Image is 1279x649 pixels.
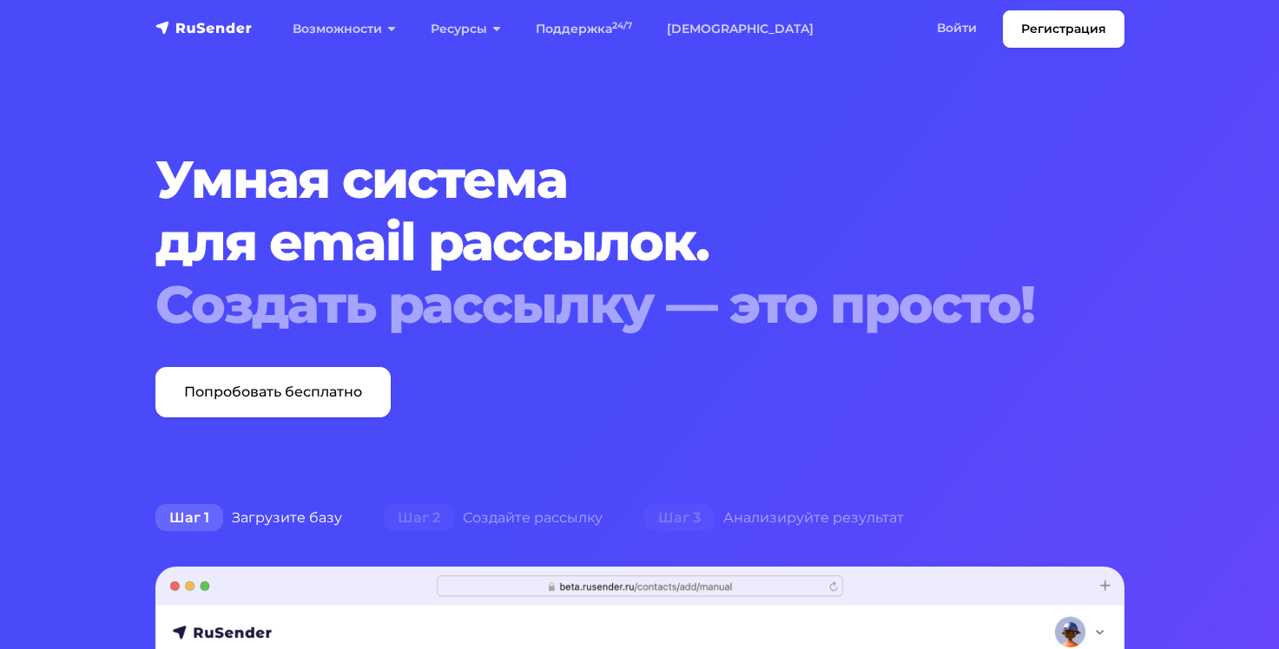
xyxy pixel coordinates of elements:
[155,273,1042,336] div: Создать рассылку — это просто!
[155,148,1042,336] h1: Умная система для email рассылок.
[155,504,223,532] span: Шаг 1
[135,501,363,535] div: Загрузите базу
[612,20,632,31] sup: 24/7
[623,501,925,535] div: Анализируйте результат
[363,501,623,535] div: Создайте рассылку
[413,11,518,47] a: Ресурсы
[644,504,715,532] span: Шаг 3
[155,19,253,36] img: RuSender
[155,367,391,417] a: Попробовать бесплатно
[384,504,454,532] span: Шаг 2
[649,11,831,47] a: [DEMOGRAPHIC_DATA]
[920,10,994,46] a: Войти
[1003,10,1124,48] a: Регистрация
[275,11,413,47] a: Возможности
[518,11,649,47] a: Поддержка24/7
